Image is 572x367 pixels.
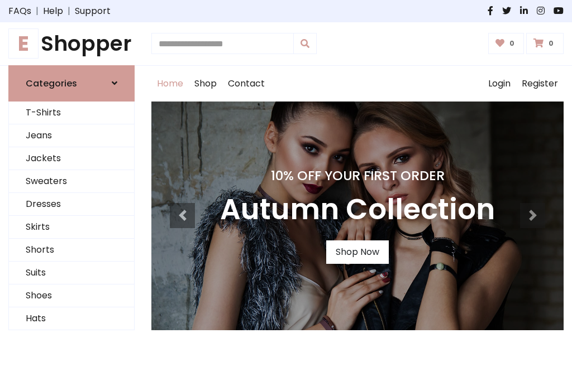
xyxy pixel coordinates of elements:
span: | [63,4,75,18]
a: Support [75,4,111,18]
span: | [31,4,43,18]
a: Jackets [9,147,134,170]
h6: Categories [26,78,77,89]
a: Shop Now [326,240,389,264]
a: Shorts [9,239,134,262]
a: Categories [8,65,135,102]
h3: Autumn Collection [220,192,495,227]
a: 0 [526,33,564,54]
a: Contact [222,66,270,102]
a: Sweaters [9,170,134,193]
a: Home [151,66,189,102]
h4: 10% Off Your First Order [220,168,495,183]
a: Register [516,66,564,102]
span: 0 [507,38,517,49]
a: Shoes [9,284,134,307]
a: Help [43,4,63,18]
span: 0 [546,38,556,49]
a: Skirts [9,216,134,239]
a: Suits [9,262,134,284]
a: FAQs [8,4,31,18]
a: T-Shirts [9,102,134,124]
a: Login [483,66,516,102]
a: Jeans [9,124,134,147]
a: EShopper [8,31,135,56]
a: 0 [488,33,525,54]
a: Shop [189,66,222,102]
a: Hats [9,307,134,330]
span: E [8,28,39,59]
a: Dresses [9,193,134,216]
h1: Shopper [8,31,135,56]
